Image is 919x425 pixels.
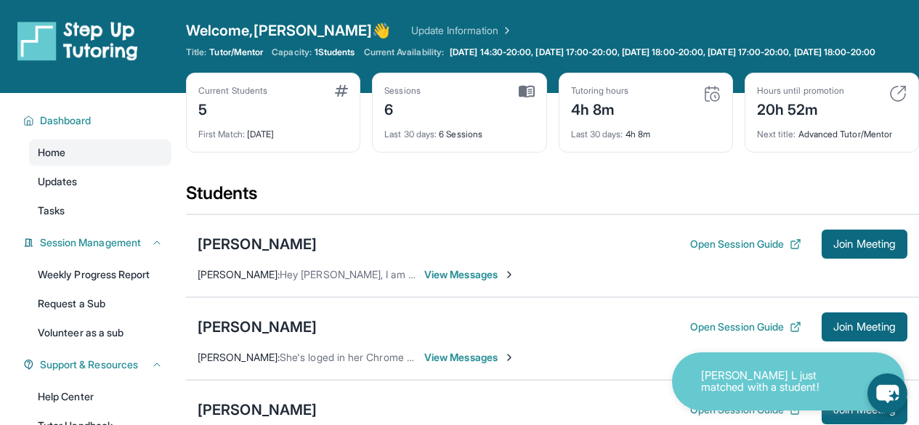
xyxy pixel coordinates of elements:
button: chat-button [867,373,907,413]
div: [DATE] [198,120,348,140]
span: View Messages [424,350,515,365]
div: 6 Sessions [384,120,534,140]
span: Next title : [757,129,796,139]
span: Hey [PERSON_NAME], I am checking in to see if you got the link for the tutoring session [DATE] [280,268,718,280]
span: Support & Resources [40,357,138,372]
button: Session Management [34,235,163,250]
a: Request a Sub [29,291,171,317]
span: 1 Students [315,46,355,58]
div: Students [186,182,919,214]
span: Tasks [38,203,65,218]
div: [PERSON_NAME] [198,234,317,254]
div: Hours until promotion [757,85,844,97]
span: Last 30 days : [384,129,437,139]
img: card [519,85,535,98]
div: 4h 8m [571,97,629,120]
div: 5 [198,97,267,120]
span: Updates [38,174,78,189]
div: 4h 8m [571,120,721,140]
span: Capacity: [272,46,312,58]
div: [PERSON_NAME] [198,317,317,337]
div: 20h 52m [757,97,844,120]
span: Join Meeting [833,405,896,414]
span: Title: [186,46,206,58]
a: Update Information [411,23,513,38]
span: Tutor/Mentor [209,46,263,58]
span: She's loged in her Chrome book [280,351,429,363]
span: Join Meeting [833,323,896,331]
a: [DATE] 14:30-20:00, [DATE] 17:00-20:00, [DATE] 18:00-20:00, [DATE] 17:00-20:00, [DATE] 18:00-20:00 [447,46,878,58]
span: Dashboard [40,113,92,128]
span: Home [38,145,65,160]
button: Join Meeting [822,312,907,341]
span: Current Availability: [364,46,444,58]
img: card [703,85,721,102]
span: [PERSON_NAME] : [198,268,280,280]
button: Support & Resources [34,357,163,372]
img: Chevron-Right [503,269,515,280]
span: Join Meeting [833,240,896,248]
img: card [335,85,348,97]
a: Home [29,139,171,166]
img: logo [17,20,138,61]
span: View Messages [424,267,515,282]
span: Welcome, [PERSON_NAME] 👋 [186,20,391,41]
div: Advanced Tutor/Mentor [757,120,907,140]
span: [DATE] 14:30-20:00, [DATE] 17:00-20:00, [DATE] 18:00-20:00, [DATE] 17:00-20:00, [DATE] 18:00-20:00 [450,46,875,58]
img: card [889,85,907,102]
a: Help Center [29,384,171,410]
a: Updates [29,169,171,195]
a: Weekly Progress Report [29,262,171,288]
a: Tasks [29,198,171,224]
button: Join Meeting [822,230,907,259]
span: Session Management [40,235,141,250]
img: Chevron Right [498,23,513,38]
div: [PERSON_NAME] [198,400,317,420]
span: [PERSON_NAME] : [198,351,280,363]
div: Sessions [384,85,421,97]
img: Chevron-Right [503,352,515,363]
div: Tutoring hours [571,85,629,97]
div: Current Students [198,85,267,97]
button: Open Session Guide [690,237,801,251]
div: 6 [384,97,421,120]
span: Last 30 days : [571,129,623,139]
a: Volunteer as a sub [29,320,171,346]
p: [PERSON_NAME] L just matched with a student! [701,370,846,394]
button: Open Session Guide [690,320,801,334]
button: Dashboard [34,113,163,128]
span: First Match : [198,129,245,139]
